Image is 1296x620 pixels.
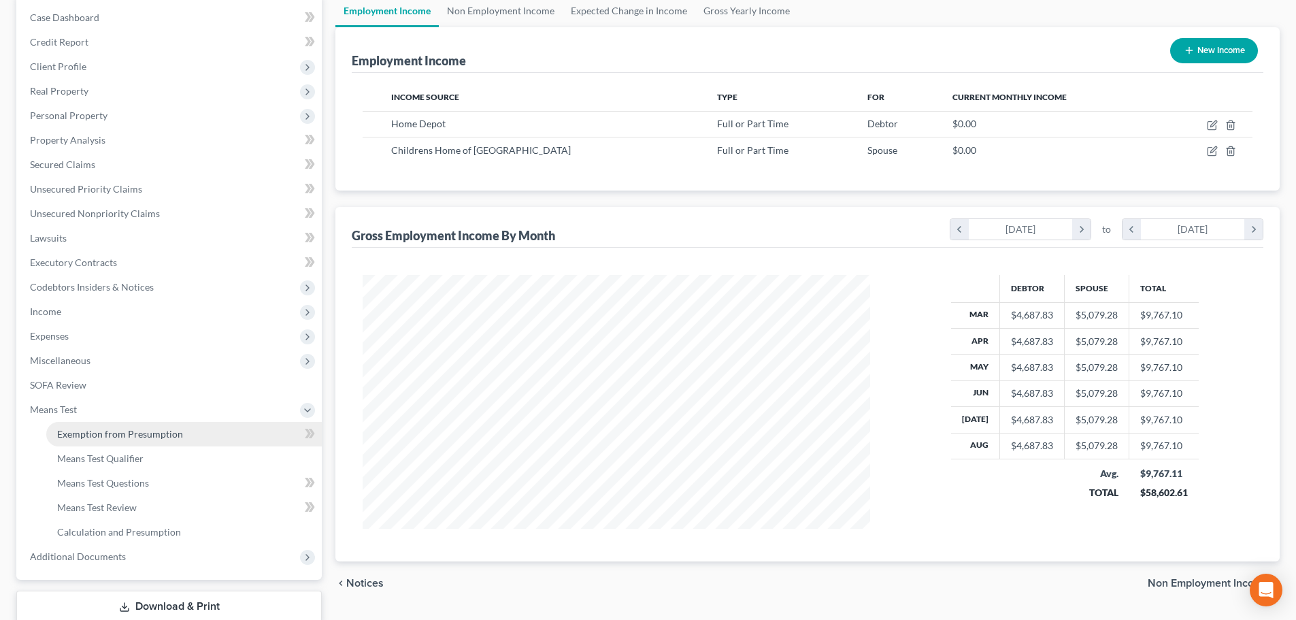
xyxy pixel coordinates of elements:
[30,257,117,268] span: Executory Contracts
[1076,439,1118,453] div: $5,079.28
[30,36,88,48] span: Credit Report
[1076,413,1118,427] div: $5,079.28
[352,227,555,244] div: Gross Employment Income By Month
[1244,219,1263,240] i: chevron_right
[19,152,322,177] a: Secured Claims
[30,355,90,366] span: Miscellaneous
[1076,308,1118,322] div: $5,079.28
[30,404,77,415] span: Means Test
[30,379,86,391] span: SOFA Review
[1065,275,1129,302] th: Spouse
[1011,387,1053,400] div: $4,687.83
[1140,486,1188,500] div: $58,602.61
[46,495,322,520] a: Means Test Review
[1129,328,1199,354] td: $9,767.10
[30,61,86,72] span: Client Profile
[391,144,571,156] span: Childrens Home of [GEOGRAPHIC_DATA]
[1170,38,1258,63] button: New Income
[951,355,1000,380] th: May
[1011,335,1053,348] div: $4,687.83
[30,159,95,170] span: Secured Claims
[1129,355,1199,380] td: $9,767.10
[1076,467,1118,480] div: Avg.
[57,428,183,440] span: Exemption from Presumption
[1129,407,1199,433] td: $9,767.10
[1140,467,1188,480] div: $9,767.11
[1129,433,1199,459] td: $9,767.10
[1011,439,1053,453] div: $4,687.83
[46,520,322,544] a: Calculation and Presumption
[30,281,154,293] span: Codebtors Insiders & Notices
[952,92,1067,102] span: Current Monthly Income
[1072,219,1091,240] i: chevron_right
[867,144,897,156] span: Spouse
[950,219,969,240] i: chevron_left
[30,306,61,317] span: Income
[1076,361,1118,374] div: $5,079.28
[952,118,976,129] span: $0.00
[1076,387,1118,400] div: $5,079.28
[19,128,322,152] a: Property Analysis
[19,177,322,201] a: Unsecured Priority Claims
[19,373,322,397] a: SOFA Review
[30,134,105,146] span: Property Analysis
[19,250,322,275] a: Executory Contracts
[391,118,446,129] span: Home Depot
[346,578,384,589] span: Notices
[57,453,144,464] span: Means Test Qualifier
[19,226,322,250] a: Lawsuits
[46,446,322,471] a: Means Test Qualifier
[951,433,1000,459] th: Aug
[30,330,69,342] span: Expenses
[1102,223,1111,236] span: to
[57,502,137,513] span: Means Test Review
[951,380,1000,406] th: Jun
[951,302,1000,328] th: Mar
[57,477,149,489] span: Means Test Questions
[1011,308,1053,322] div: $4,687.83
[30,551,126,562] span: Additional Documents
[951,328,1000,354] th: Apr
[30,12,99,23] span: Case Dashboard
[1148,578,1280,589] button: Non Employment Income chevron_right
[1123,219,1141,240] i: chevron_left
[19,5,322,30] a: Case Dashboard
[46,471,322,495] a: Means Test Questions
[391,92,459,102] span: Income Source
[1076,335,1118,348] div: $5,079.28
[46,422,322,446] a: Exemption from Presumption
[30,183,142,195] span: Unsecured Priority Claims
[1076,486,1118,500] div: TOTAL
[1129,302,1199,328] td: $9,767.10
[1011,361,1053,374] div: $4,687.83
[1000,275,1065,302] th: Debtor
[717,144,788,156] span: Full or Part Time
[717,92,737,102] span: Type
[717,118,788,129] span: Full or Part Time
[1011,413,1053,427] div: $4,687.83
[19,30,322,54] a: Credit Report
[867,118,898,129] span: Debtor
[969,219,1073,240] div: [DATE]
[30,110,107,121] span: Personal Property
[1129,380,1199,406] td: $9,767.10
[30,232,67,244] span: Lawsuits
[30,208,160,219] span: Unsecured Nonpriority Claims
[19,201,322,226] a: Unsecured Nonpriority Claims
[335,578,346,589] i: chevron_left
[30,85,88,97] span: Real Property
[335,578,384,589] button: chevron_left Notices
[1129,275,1199,302] th: Total
[951,407,1000,433] th: [DATE]
[57,526,181,538] span: Calculation and Presumption
[352,52,466,69] div: Employment Income
[1148,578,1269,589] span: Non Employment Income
[952,144,976,156] span: $0.00
[867,92,884,102] span: For
[1250,574,1282,606] div: Open Intercom Messenger
[1141,219,1245,240] div: [DATE]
